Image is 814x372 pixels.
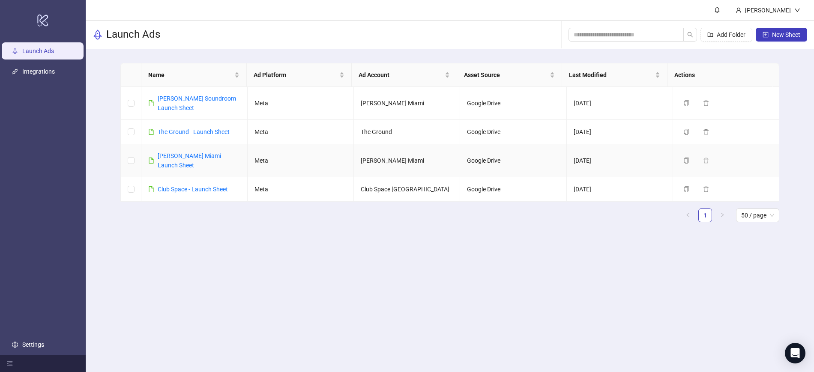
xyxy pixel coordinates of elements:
a: Integrations [22,68,55,75]
span: rocket [93,30,103,40]
span: copy [683,129,689,135]
td: Google Drive [460,177,566,202]
span: down [794,7,800,13]
td: Google Drive [460,87,566,120]
td: [DATE] [567,144,673,177]
span: delete [703,129,709,135]
a: Club Space - Launch Sheet [158,186,228,193]
th: Last Modified [562,63,667,87]
span: menu-fold [7,360,13,366]
td: [DATE] [567,120,673,144]
span: Asset Source [464,70,548,80]
span: Name [148,70,233,80]
span: Ad Platform [254,70,338,80]
td: Google Drive [460,144,566,177]
th: Ad Platform [247,63,352,87]
td: [PERSON_NAME] Miami [354,144,460,177]
li: Previous Page [681,208,695,222]
td: Google Drive [460,120,566,144]
td: [DATE] [567,177,673,202]
button: right [715,208,729,222]
span: Add Folder [717,31,745,38]
a: Settings [22,341,44,348]
th: Asset Source [457,63,563,87]
span: search [687,32,693,38]
span: file [148,158,154,164]
div: [PERSON_NAME] [742,6,794,15]
span: left [685,212,691,217]
span: plus-square [763,32,769,38]
td: Meta [248,177,354,202]
th: Ad Account [352,63,457,87]
button: Add Folder [700,28,752,42]
a: [PERSON_NAME] Soundroom Launch Sheet [158,95,236,111]
div: Open Intercom Messenger [785,343,805,363]
td: The Ground [354,120,460,144]
a: 1 [699,209,712,222]
a: Launch Ads [22,48,54,54]
td: [PERSON_NAME] Miami [354,87,460,120]
button: left [681,208,695,222]
span: copy [683,186,689,192]
span: bell [714,7,720,13]
h3: Launch Ads [106,28,160,42]
span: file [148,129,154,135]
span: delete [703,186,709,192]
a: The Ground - Launch Sheet [158,128,230,135]
span: user [736,7,742,13]
td: Meta [248,120,354,144]
span: file [148,186,154,192]
td: Meta [248,144,354,177]
a: [PERSON_NAME] Miami - Launch Sheet [158,152,224,169]
span: Ad Account [359,70,443,80]
span: copy [683,100,689,106]
td: Club Space [GEOGRAPHIC_DATA] [354,177,460,202]
span: folder-add [707,32,713,38]
span: delete [703,158,709,164]
span: 50 / page [741,209,774,222]
span: delete [703,100,709,106]
div: Page Size [736,208,779,222]
td: Meta [248,87,354,120]
span: right [720,212,725,217]
button: New Sheet [756,28,807,42]
span: file [148,100,154,106]
li: 1 [698,208,712,222]
td: [DATE] [567,87,673,120]
span: Last Modified [569,70,653,80]
th: Name [141,63,247,87]
th: Actions [667,63,773,87]
span: New Sheet [772,31,800,38]
span: copy [683,158,689,164]
li: Next Page [715,208,729,222]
